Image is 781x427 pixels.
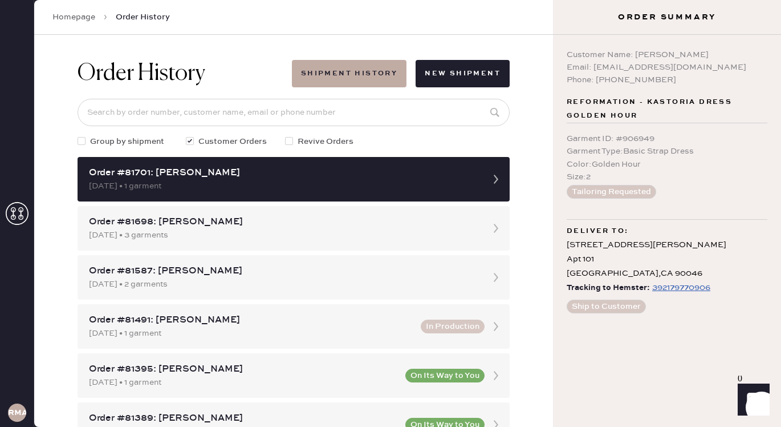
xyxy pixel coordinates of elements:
[89,376,398,389] div: [DATE] • 1 garment
[727,376,776,425] iframe: Front Chat
[89,412,398,425] div: Order #81389: [PERSON_NAME]
[89,229,478,241] div: [DATE] • 3 garments
[416,60,510,87] button: New Shipment
[567,95,767,123] span: Reformation - Kastoria Dress Golden Hour
[405,369,485,382] button: On Its Way to You
[89,327,414,340] div: [DATE] • 1 garment
[567,132,767,145] div: Garment ID : # 906949
[102,200,701,215] td: Basic Strap Dress - Reformation - Kastoria Dress Golden Hour - Size: 2
[421,320,485,333] button: In Production
[567,300,646,313] button: Ship to Customer
[553,11,781,23] h3: Order Summary
[567,171,767,183] div: Size : 2
[102,186,701,200] th: Description
[567,238,767,281] div: [STREET_ADDRESS][PERSON_NAME] Apt 101 [GEOGRAPHIC_DATA] , CA 90046
[36,114,742,127] div: Customer information
[36,186,102,200] th: ID
[298,135,353,148] span: Revive Orders
[292,60,406,87] button: Shipment History
[652,281,710,295] div: https://www.fedex.com/apps/fedextrack/?tracknumbers=392179770906&cntry_code=US
[89,362,398,376] div: Order #81395: [PERSON_NAME]
[78,60,205,87] h1: Order History
[567,281,650,295] span: Tracking to Hemster:
[52,11,95,23] a: Homepage
[89,313,414,327] div: Order #81491: [PERSON_NAME]
[116,11,170,23] span: Order History
[567,74,767,86] div: Phone: [PHONE_NUMBER]
[89,278,478,291] div: [DATE] • 2 garments
[567,158,767,171] div: Color : Golden Hour
[567,185,656,199] button: Tailoring Requested
[36,83,742,96] div: Order # 81701
[567,49,767,61] div: Customer Name: [PERSON_NAME]
[36,200,102,215] td: 906949
[8,409,26,417] h3: RMA
[89,215,478,229] div: Order #81698: [PERSON_NAME]
[89,166,478,180] div: Order #81701: [PERSON_NAME]
[89,180,478,192] div: [DATE] • 1 garment
[36,69,742,83] div: Packing list
[36,127,742,168] div: # 88642 [PERSON_NAME] [PERSON_NAME] [EMAIL_ADDRESS][DOMAIN_NAME]
[90,135,164,148] span: Group by shipment
[650,281,710,295] a: 392179770906
[567,224,628,238] span: Deliver to:
[567,145,767,158] div: Garment Type : Basic Strap Dress
[701,200,742,215] td: 1
[567,61,767,74] div: Email: [EMAIL_ADDRESS][DOMAIN_NAME]
[89,264,478,278] div: Order #81587: [PERSON_NAME]
[198,135,267,148] span: Customer Orders
[701,186,742,200] th: QTY
[78,99,510,126] input: Search by order number, customer name, email or phone number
